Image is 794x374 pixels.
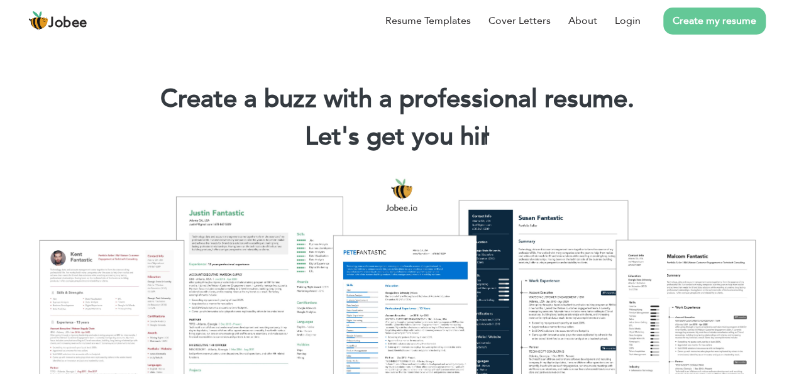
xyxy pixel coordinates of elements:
[615,13,641,28] a: Login
[19,121,775,153] h2: Let's
[663,8,766,35] a: Create my resume
[488,13,551,28] a: Cover Letters
[367,119,490,154] span: get you hir
[19,83,775,116] h1: Create a buzz with a professional resume.
[28,11,48,31] img: jobee.io
[28,11,87,31] a: Jobee
[483,119,489,154] span: |
[568,13,597,28] a: About
[385,13,471,28] a: Resume Templates
[48,16,87,30] span: Jobee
